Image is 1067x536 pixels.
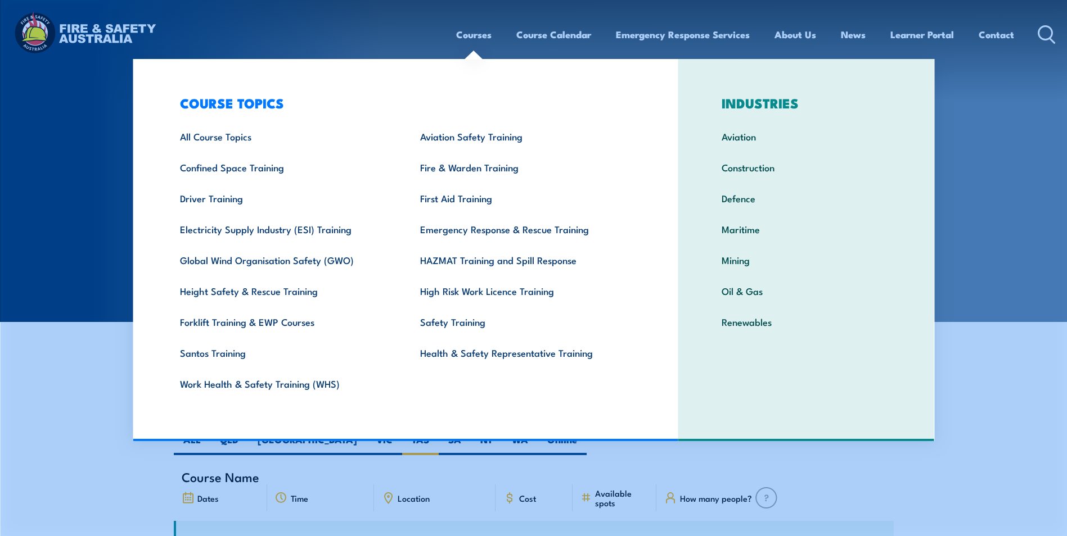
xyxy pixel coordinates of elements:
[775,20,816,49] a: About Us
[595,488,649,507] span: Available spots
[163,152,403,183] a: Confined Space Training
[456,20,492,49] a: Courses
[403,121,643,152] a: Aviation Safety Training
[519,493,536,503] span: Cost
[182,472,259,482] span: Course Name
[403,306,643,337] a: Safety Training
[291,493,308,503] span: Time
[680,493,752,503] span: How many people?
[163,183,403,214] a: Driver Training
[841,20,866,49] a: News
[616,20,750,49] a: Emergency Response Services
[704,275,908,306] a: Oil & Gas
[403,152,643,183] a: Fire & Warden Training
[248,433,367,455] label: [GEOGRAPHIC_DATA]
[704,183,908,214] a: Defence
[890,20,954,49] a: Learner Portal
[403,337,643,368] a: Health & Safety Representative Training
[704,95,908,111] h3: INDUSTRIES
[403,244,643,275] a: HAZMAT Training and Spill Response
[398,493,430,503] span: Location
[174,433,210,455] label: ALL
[538,433,587,455] label: Online
[471,433,502,455] label: NT
[197,493,219,503] span: Dates
[516,20,591,49] a: Course Calendar
[163,368,403,399] a: Work Health & Safety Training (WHS)
[403,275,643,306] a: High Risk Work Licence Training
[163,275,403,306] a: Height Safety & Rescue Training
[163,306,403,337] a: Forklift Training & EWP Courses
[704,306,908,337] a: Renewables
[502,433,538,455] label: WA
[704,152,908,183] a: Construction
[704,244,908,275] a: Mining
[163,214,403,244] a: Electricity Supply Industry (ESI) Training
[402,433,439,455] label: TAS
[163,337,403,368] a: Santos Training
[439,433,471,455] label: SA
[704,214,908,244] a: Maritime
[979,20,1014,49] a: Contact
[163,121,403,152] a: All Course Topics
[403,214,643,244] a: Emergency Response & Rescue Training
[704,121,908,152] a: Aviation
[403,183,643,214] a: First Aid Training
[367,433,402,455] label: VIC
[163,95,643,111] h3: COURSE TOPICS
[210,433,248,455] label: QLD
[163,244,403,275] a: Global Wind Organisation Safety (GWO)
